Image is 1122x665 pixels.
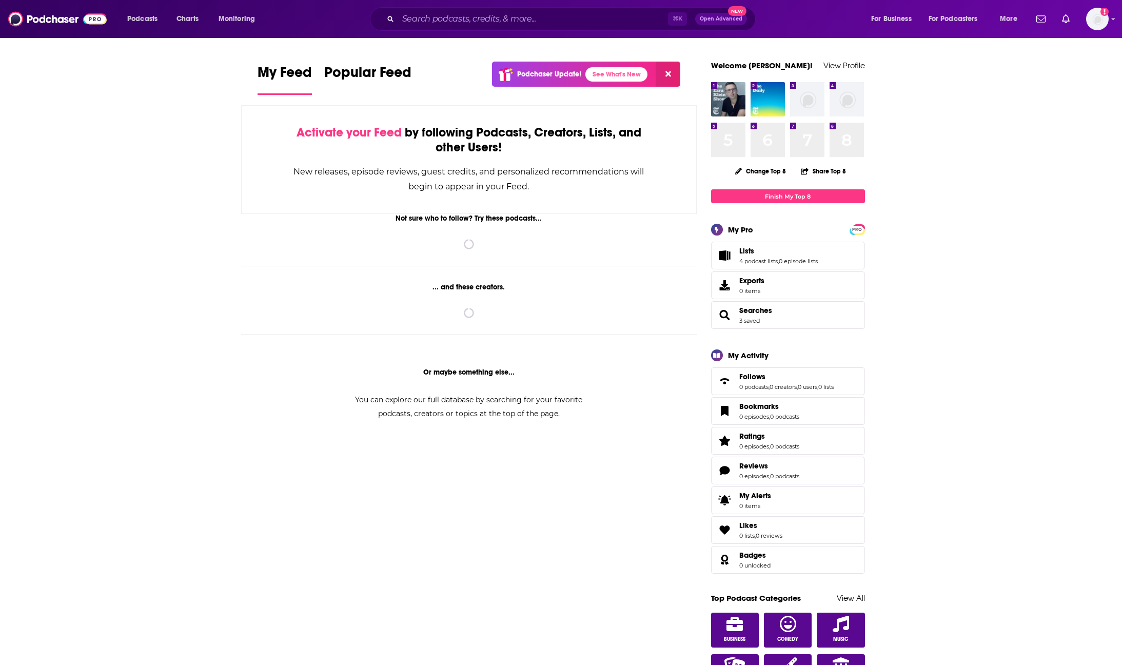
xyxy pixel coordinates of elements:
[739,443,769,450] a: 0 episodes
[817,613,865,648] a: Music
[739,258,778,265] a: 4 podcast lists
[739,532,755,539] a: 0 lists
[739,372,765,381] span: Follows
[711,82,745,116] img: The Ezra Klein Show
[1058,10,1074,28] a: Show notifications dropdown
[739,551,766,560] span: Badges
[739,402,799,411] a: Bookmarks
[739,246,754,256] span: Lists
[176,12,199,26] span: Charts
[755,532,756,539] span: ,
[711,516,865,544] span: Likes
[739,287,764,295] span: 0 items
[751,82,785,116] a: The Daily
[715,463,735,478] a: Reviews
[724,636,745,642] span: Business
[695,13,747,25] button: Open AdvancedNew
[1100,8,1109,16] svg: Add a profile image
[211,11,268,27] button: open menu
[715,308,735,322] a: Searches
[127,12,158,26] span: Podcasts
[711,271,865,299] a: Exports
[922,11,993,27] button: open menu
[739,521,757,530] span: Likes
[739,502,771,510] span: 0 items
[769,443,770,450] span: ,
[739,473,769,480] a: 0 episodes
[864,11,924,27] button: open menu
[241,283,697,291] div: ... and these creators.
[241,214,697,223] div: Not sure who to follow? Try these podcasts...
[851,226,863,233] span: PRO
[711,301,865,329] span: Searches
[715,523,735,537] a: Likes
[739,461,768,471] span: Reviews
[739,413,769,420] a: 0 episodes
[711,367,865,395] span: Follows
[739,402,779,411] span: Bookmarks
[769,473,770,480] span: ,
[711,457,865,484] span: Reviews
[739,306,772,315] a: Searches
[993,11,1030,27] button: open menu
[739,491,771,500] span: My Alerts
[823,61,865,70] a: View Profile
[779,258,818,265] a: 0 episode lists
[380,7,765,31] div: Search podcasts, credits, & more...
[770,413,799,420] a: 0 podcasts
[739,432,799,441] a: Ratings
[324,64,411,95] a: Popular Feed
[770,383,797,390] a: 0 creators
[929,12,978,26] span: For Podcasters
[120,11,171,27] button: open menu
[715,248,735,263] a: Lists
[777,636,798,642] span: Comedy
[293,164,645,194] div: New releases, episode reviews, guest credits, and personalized recommendations will begin to appe...
[517,70,581,79] p: Podchaser Update!
[219,12,255,26] span: Monitoring
[324,64,411,87] span: Popular Feed
[739,383,769,390] a: 0 podcasts
[739,276,764,285] span: Exports
[258,64,312,87] span: My Feed
[851,225,863,233] a: PRO
[798,383,817,390] a: 0 users
[871,12,912,26] span: For Business
[711,189,865,203] a: Finish My Top 8
[258,64,312,95] a: My Feed
[797,383,798,390] span: ,
[711,397,865,425] span: Bookmarks
[343,393,595,421] div: You can explore our full database by searching for your favorite podcasts, creators or topics at ...
[8,9,107,29] img: Podchaser - Follow, Share and Rate Podcasts
[711,546,865,574] span: Badges
[711,613,759,648] a: Business
[728,350,769,360] div: My Activity
[764,613,812,648] a: Comedy
[739,562,771,569] a: 0 unlocked
[756,532,782,539] a: 0 reviews
[830,82,864,116] img: missing-image.png
[711,486,865,514] a: My Alerts
[711,242,865,269] span: Lists
[241,368,697,377] div: Or maybe something else...
[585,67,647,82] a: See What's New
[1032,10,1050,28] a: Show notifications dropdown
[739,372,834,381] a: Follows
[668,12,687,26] span: ⌘ K
[1000,12,1017,26] span: More
[1086,8,1109,30] img: User Profile
[817,383,818,390] span: ,
[770,473,799,480] a: 0 podcasts
[711,593,801,603] a: Top Podcast Categories
[833,636,848,642] span: Music
[739,246,818,256] a: Lists
[769,383,770,390] span: ,
[800,161,847,181] button: Share Top 8
[297,125,402,140] span: Activate your Feed
[770,443,799,450] a: 0 podcasts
